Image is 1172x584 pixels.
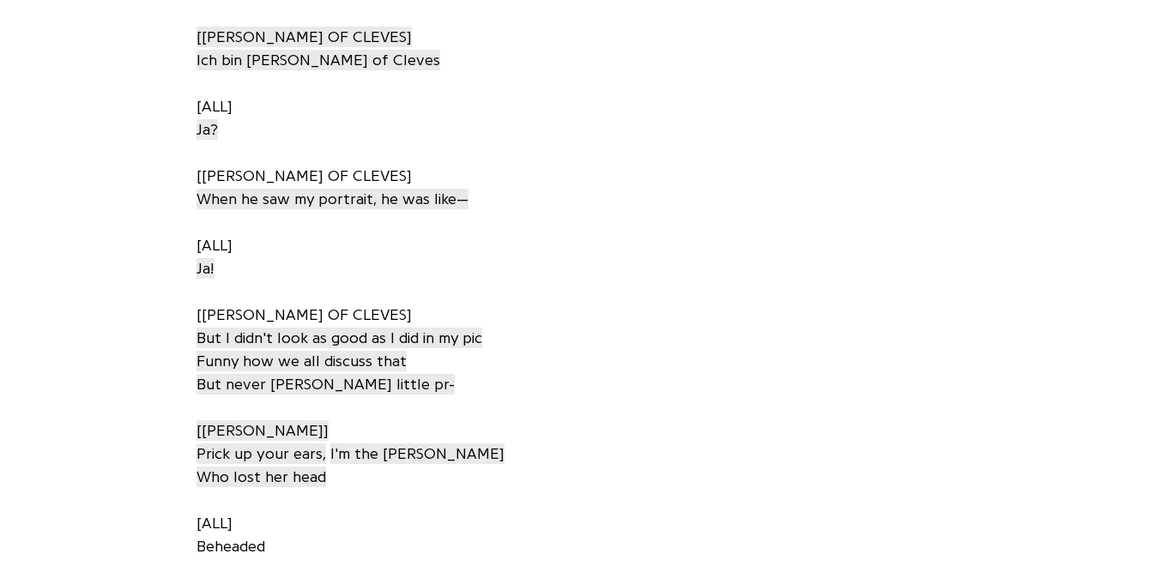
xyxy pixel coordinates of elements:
a: Ja? [196,117,218,141]
a: Prick up your ears, [196,442,326,465]
span: Ich bin [PERSON_NAME] of Cleves [196,50,440,70]
a: [[PERSON_NAME] OF CLEVES] [196,25,412,48]
span: Funny how we all discuss that But never [PERSON_NAME] little pr- [196,351,455,394]
span: I'm the [PERSON_NAME] Who lost her head [196,443,504,487]
a: [[PERSON_NAME]] [196,418,329,442]
span: [[PERSON_NAME]] [196,420,329,441]
a: But I didn't look as good as I did in my pic [196,326,482,349]
a: When he saw my portrait, he was like— [196,187,468,210]
a: Funny how we all discuss thatBut never [PERSON_NAME] little pr- [196,349,455,395]
a: Ich bin [PERSON_NAME] of Cleves [196,48,440,71]
span: Ja? [196,119,218,140]
a: I'm the [PERSON_NAME]Who lost her head [196,442,504,488]
a: Ja! [196,256,214,280]
span: But I didn't look as good as I did in my pic [196,328,482,348]
span: [[PERSON_NAME] OF CLEVES] [196,27,412,47]
span: When he saw my portrait, he was like— [196,189,468,209]
span: Ja! [196,258,214,279]
span: Prick up your ears, [196,443,326,464]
